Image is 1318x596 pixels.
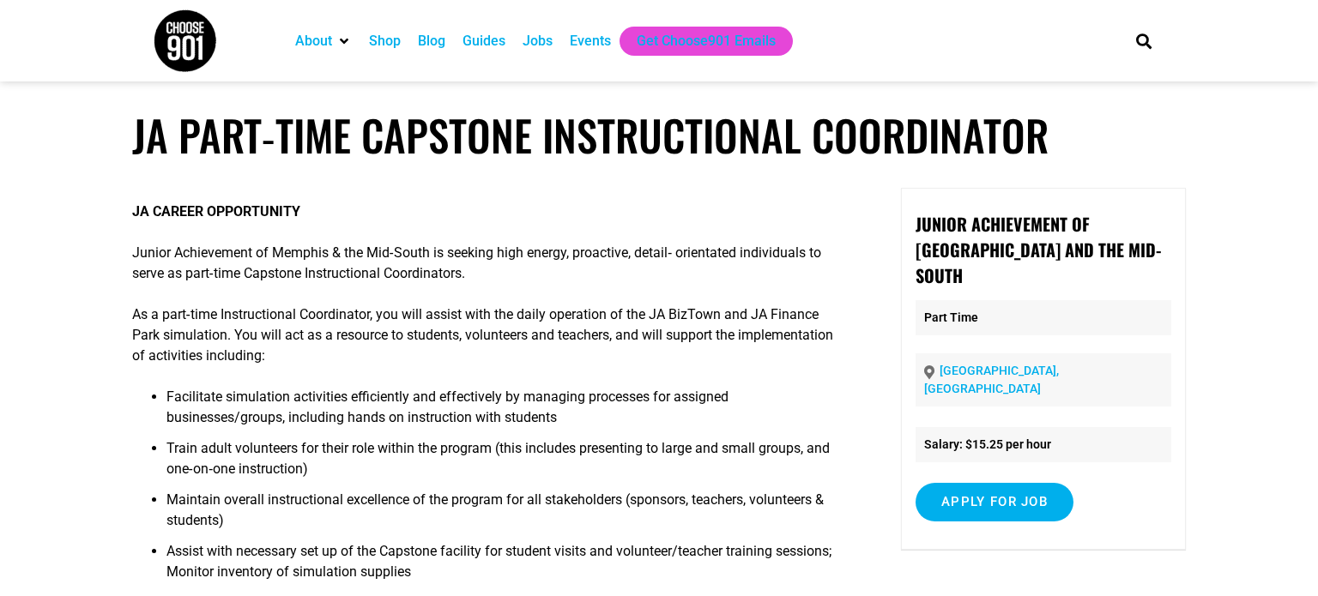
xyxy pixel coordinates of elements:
li: Salary: $15.25 per hour [916,427,1171,462]
a: Blog [418,31,445,51]
h1: JA Part‐time Capstone Instructional Coordinator [132,110,1187,160]
p: As a part‐time Instructional Coordinator, you will assist with the daily operation of the JA BizT... [132,304,849,366]
li: Train adult volunteers for their role within the program (this includes presenting to large and s... [166,438,849,490]
li: Facilitate simulation activities efficiently and effectively by managing processes for assigned b... [166,387,849,438]
div: Search [1130,27,1158,55]
strong: JA CAREER OPPORTUNITY [132,203,300,220]
input: Apply for job [916,483,1073,521]
a: Guides [463,31,505,51]
p: Junior Achievement of Memphis & the Mid‐South is seeking high energy, proactive, detail‐ orientat... [132,243,849,284]
li: Assist with necessary set up of the Capstone facility for student visits and volunteer/teacher tr... [166,541,849,593]
p: Part Time [916,300,1171,335]
a: Shop [369,31,401,51]
a: Events [570,31,611,51]
a: [GEOGRAPHIC_DATA], [GEOGRAPHIC_DATA] [924,364,1059,395]
nav: Main nav [287,27,1107,56]
a: Get Choose901 Emails [637,31,776,51]
li: Maintain overall instructional excellence of the program for all stakeholders (sponsors, teachers... [166,490,849,541]
a: About [295,31,332,51]
a: Jobs [523,31,553,51]
div: About [287,27,360,56]
strong: Junior Achievement of [GEOGRAPHIC_DATA] and the Mid-South [916,211,1161,288]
